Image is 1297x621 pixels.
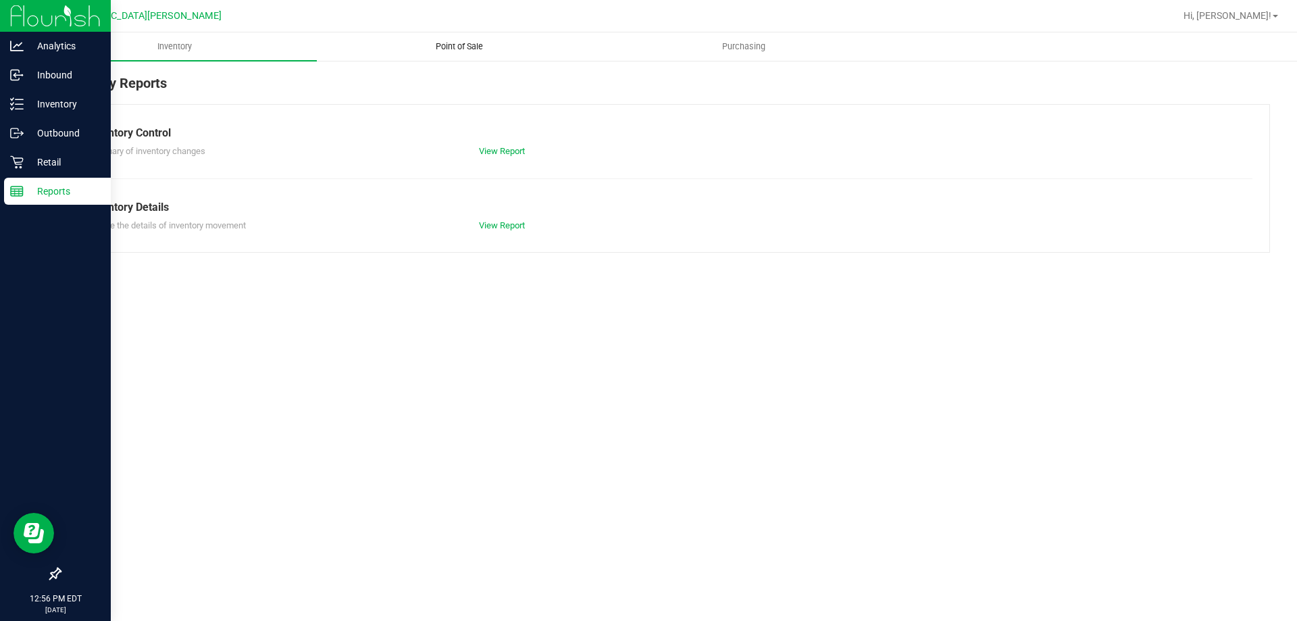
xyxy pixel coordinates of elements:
span: Hi, [PERSON_NAME]! [1184,10,1271,21]
inline-svg: Reports [10,184,24,198]
p: Outbound [24,125,105,141]
inline-svg: Retail [10,155,24,169]
inline-svg: Inventory [10,97,24,111]
a: Inventory [32,32,317,61]
span: Point of Sale [417,41,501,53]
a: View Report [479,146,525,156]
span: Inventory [139,41,210,53]
p: Inventory [24,96,105,112]
p: [DATE] [6,605,105,615]
p: 12:56 PM EDT [6,593,105,605]
inline-svg: Analytics [10,39,24,53]
div: Inventory Control [87,125,1242,141]
iframe: Resource center [14,513,54,553]
p: Analytics [24,38,105,54]
div: Inventory Reports [59,73,1270,104]
a: Purchasing [601,32,886,61]
p: Retail [24,154,105,170]
span: Explore the details of inventory movement [87,220,246,230]
div: Inventory Details [87,199,1242,216]
a: View Report [479,220,525,230]
p: Reports [24,183,105,199]
inline-svg: Inbound [10,68,24,82]
span: [GEOGRAPHIC_DATA][PERSON_NAME] [55,10,222,22]
p: Inbound [24,67,105,83]
inline-svg: Outbound [10,126,24,140]
a: Point of Sale [317,32,601,61]
span: Summary of inventory changes [87,146,205,156]
span: Purchasing [704,41,784,53]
